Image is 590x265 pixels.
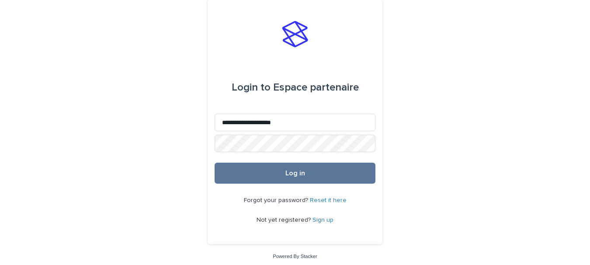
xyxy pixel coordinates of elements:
[257,217,312,223] span: Not yet registered?
[215,163,375,184] button: Log in
[282,21,308,47] img: stacker-logo-s-only.png
[285,170,305,177] span: Log in
[310,197,347,203] a: Reset it here
[244,197,310,203] span: Forgot your password?
[312,217,333,223] a: Sign up
[232,75,359,100] div: Espace partenaire
[232,82,271,93] span: Login to
[273,254,317,259] a: Powered By Stacker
